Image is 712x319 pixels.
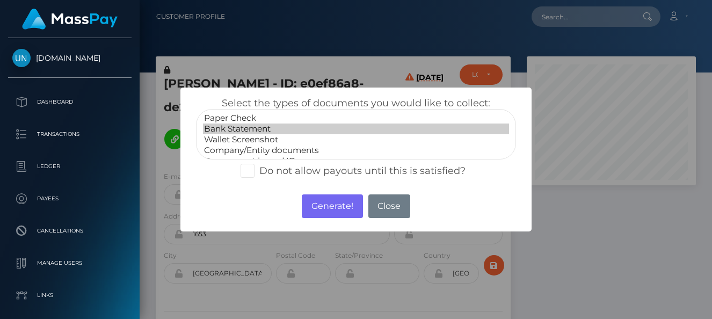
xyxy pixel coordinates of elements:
[8,53,132,63] span: [DOMAIN_NAME]
[22,9,118,30] img: MassPay Logo
[241,164,466,178] label: Do not allow payouts until this is satisfied?
[368,194,410,218] button: Close
[12,287,127,303] p: Links
[203,134,510,145] option: Wallet Screenshot
[12,223,127,239] p: Cancellations
[12,49,31,67] img: Unlockt.me
[203,156,510,166] option: Government issued ID
[203,124,510,134] option: Bank Statement
[196,109,517,160] select: <
[12,191,127,207] p: Payees
[12,255,127,271] p: Manage Users
[12,126,127,142] p: Transactions
[302,194,362,218] button: Generate!
[12,158,127,175] p: Ledger
[203,113,510,124] option: Paper Check
[188,97,525,160] div: Select the types of documents you would like to collect:
[203,145,510,156] option: Company/Entity documents
[12,94,127,110] p: Dashboard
